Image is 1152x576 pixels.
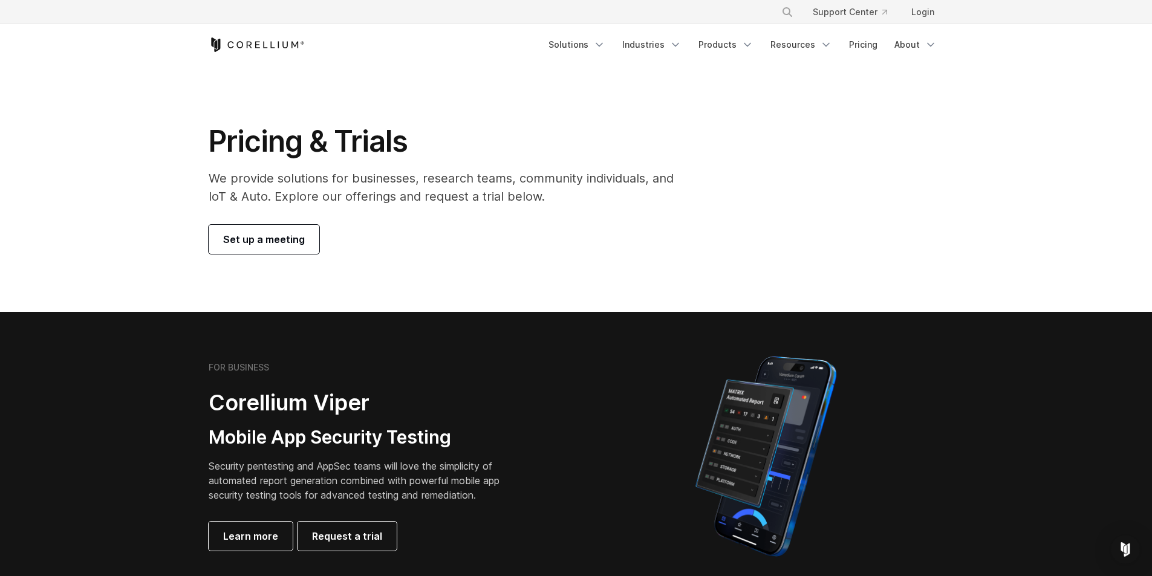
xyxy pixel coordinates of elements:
div: Open Intercom Messenger [1111,535,1140,564]
a: Resources [763,34,839,56]
a: Login [902,1,944,23]
h1: Pricing & Trials [209,123,691,160]
a: Set up a meeting [209,225,319,254]
a: Solutions [541,34,613,56]
a: About [887,34,944,56]
a: Products [691,34,761,56]
h6: FOR BUSINESS [209,362,269,373]
div: Navigation Menu [767,1,944,23]
button: Search [776,1,798,23]
a: Pricing [842,34,885,56]
img: Corellium MATRIX automated report on iPhone showing app vulnerability test results across securit... [675,351,857,562]
a: Learn more [209,522,293,551]
div: Navigation Menu [541,34,944,56]
a: Request a trial [298,522,397,551]
p: Security pentesting and AppSec teams will love the simplicity of automated report generation comb... [209,459,518,502]
p: We provide solutions for businesses, research teams, community individuals, and IoT & Auto. Explo... [209,169,691,205]
a: Corellium Home [209,37,305,52]
h2: Corellium Viper [209,389,518,416]
a: Support Center [803,1,897,23]
span: Learn more [223,529,278,543]
a: Industries [615,34,689,56]
span: Set up a meeting [223,232,305,247]
h3: Mobile App Security Testing [209,426,518,449]
span: Request a trial [312,529,382,543]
